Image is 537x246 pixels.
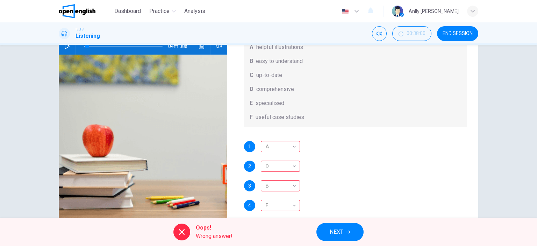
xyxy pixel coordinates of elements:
div: Hide [392,26,431,41]
a: OpenEnglish logo [59,4,112,18]
div: D [261,180,300,191]
span: IELTS [76,27,84,32]
span: 00:38:00 [407,31,425,36]
button: Click to see the audio transcription [196,38,207,55]
img: Work Placements [59,55,227,225]
div: A [261,137,298,157]
span: Practice [149,7,170,15]
div: A [261,161,300,172]
div: F [261,196,298,216]
img: OpenEnglish logo [59,4,95,18]
span: B [250,57,253,65]
span: 04m 38s [168,38,193,55]
span: easy to understand [256,57,303,65]
button: END SESSION [437,26,478,41]
button: Analysis [181,5,208,17]
span: A [250,43,253,51]
div: D [261,156,298,176]
span: up-to-date [256,71,282,79]
button: 00:38:00 [392,26,431,41]
span: Analysis [184,7,205,15]
span: specialised [256,99,284,107]
span: 1 [248,144,251,149]
span: D [250,85,253,93]
div: B [261,176,298,196]
img: Profile picture [392,6,403,17]
h1: Listening [76,32,100,40]
span: 3 [248,183,251,188]
span: E [250,99,253,107]
div: Anlly [PERSON_NAME] [409,7,459,15]
span: comprehensive [256,85,294,93]
span: F [250,113,253,121]
span: 4 [248,203,251,208]
div: B [261,141,300,152]
button: Practice [146,5,179,17]
div: Mute [372,26,387,41]
span: Wrong answer! [196,232,232,240]
span: useful case studies [256,113,304,121]
span: Oops! [196,224,232,232]
button: NEXT [316,223,364,241]
span: helpful illustrations [256,43,303,51]
span: 2 [248,164,251,169]
span: Dashboard [114,7,141,15]
div: C [261,200,300,211]
span: NEXT [330,227,343,237]
img: en [341,9,350,14]
span: C [250,71,253,79]
span: END SESSION [443,31,473,36]
button: Dashboard [112,5,144,17]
